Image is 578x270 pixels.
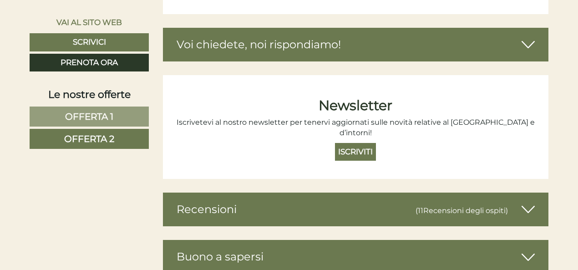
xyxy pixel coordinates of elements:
[65,111,113,122] span: Offerta 1
[30,54,149,72] a: Prenota ora
[30,14,149,31] a: Vai al sito web
[163,193,549,226] div: Recensioni
[64,133,114,144] span: Offerta 2
[30,87,149,102] div: Le nostre offerte
[423,206,506,215] span: Recensioni degli ospiti
[30,33,149,51] a: Scrivici
[335,143,376,161] button: Iscriviti
[177,117,535,138] p: Iscrivetevi al nostro newsletter per tenervi aggiornati sulle novità relative al [GEOGRAPHIC_DATA...
[416,206,508,215] small: (11 )
[163,28,549,61] div: Voi chiedete, noi rispondiamo!
[177,98,535,113] h1: Newsletter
